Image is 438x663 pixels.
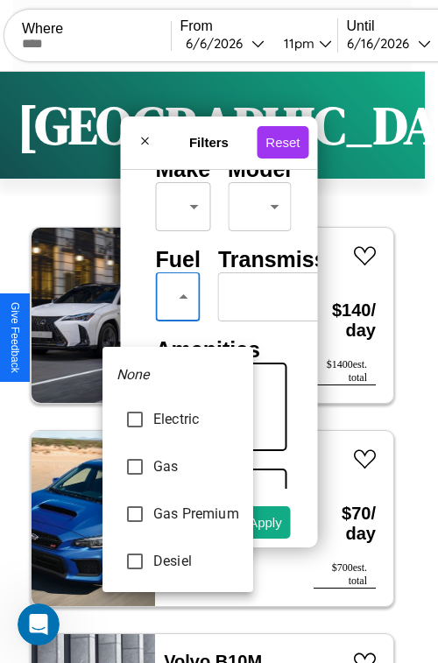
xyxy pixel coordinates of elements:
span: Gas Premium [153,504,239,525]
iframe: Intercom live chat [18,603,60,645]
em: None [117,364,150,385]
span: Electric [153,409,239,430]
span: Gas [153,456,239,477]
div: Give Feedback [9,302,21,373]
span: Desiel [153,551,239,572]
